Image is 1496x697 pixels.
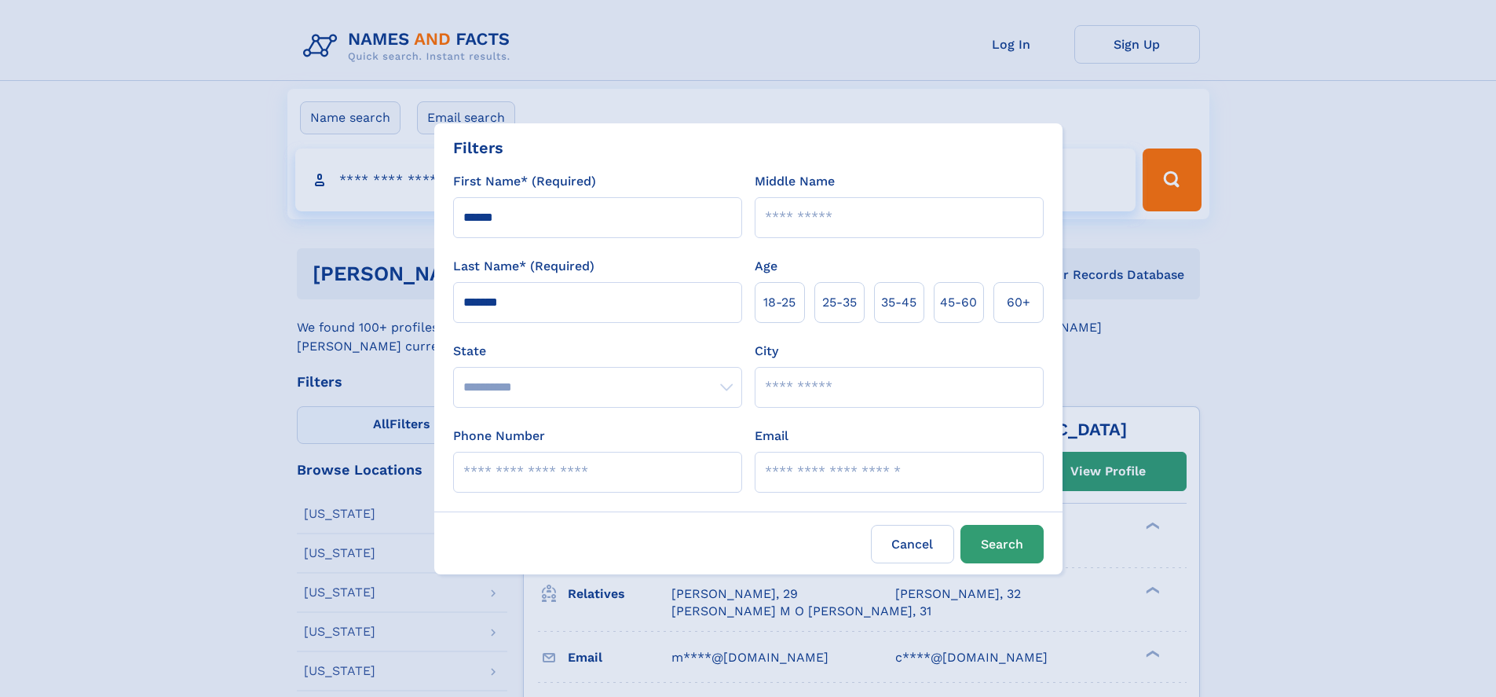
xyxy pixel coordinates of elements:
span: 45‑60 [940,293,977,312]
label: Age [755,257,777,276]
span: 18‑25 [763,293,796,312]
label: State [453,342,742,361]
label: Email [755,427,788,446]
label: Last Name* (Required) [453,257,594,276]
div: Filters [453,136,503,160]
label: Phone Number [453,427,545,446]
span: 60+ [1007,293,1030,312]
span: 35‑45 [881,293,916,312]
label: First Name* (Required) [453,172,596,191]
span: 25‑35 [822,293,857,312]
label: City [755,342,778,361]
label: Middle Name [755,172,835,191]
label: Cancel [871,525,954,563]
button: Search [960,525,1044,563]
